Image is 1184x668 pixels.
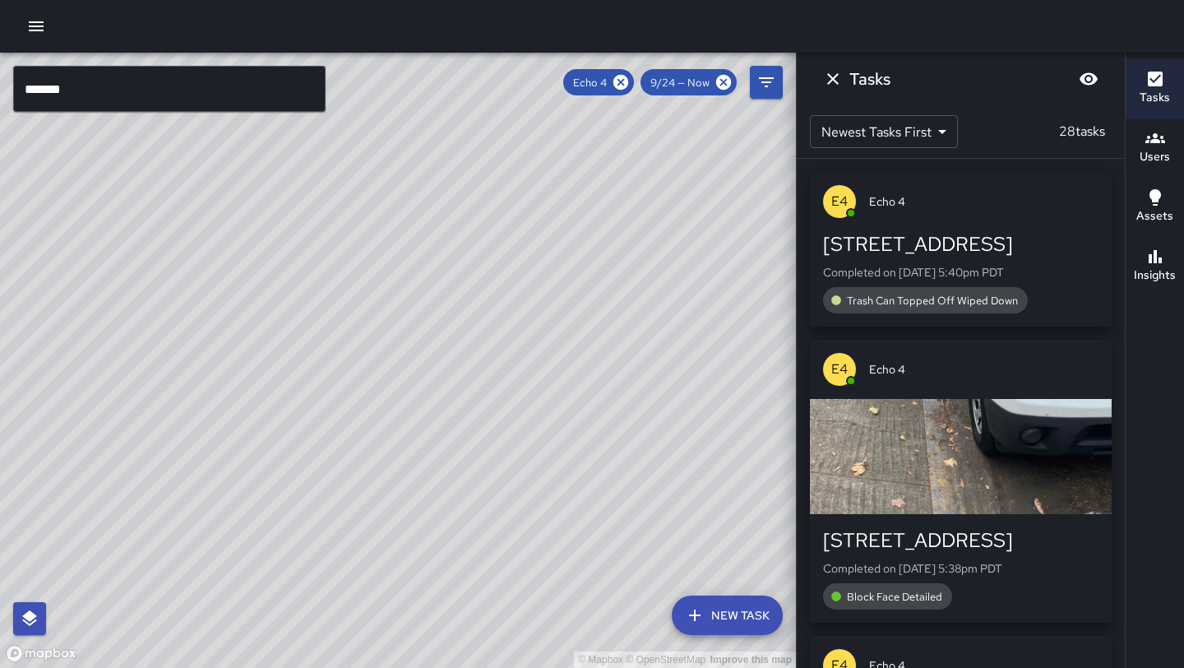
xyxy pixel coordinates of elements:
[641,69,737,95] div: 9/24 — Now
[837,590,952,604] span: Block Face Detailed
[837,294,1028,308] span: Trash Can Topped Off Wiped Down
[1134,267,1176,285] h6: Insights
[869,361,1098,378] span: Echo 4
[831,360,848,379] p: E4
[1126,59,1184,118] button: Tasks
[810,340,1112,623] button: E4Echo 4[STREET_ADDRESS]Completed on [DATE] 5:38pm PDTBlock Face Detailed
[831,192,848,211] p: E4
[750,66,783,99] button: Filters
[1126,178,1184,237] button: Assets
[1072,63,1105,95] button: Blur
[1126,118,1184,178] button: Users
[823,231,1098,257] div: [STREET_ADDRESS]
[823,560,1098,577] p: Completed on [DATE] 5:38pm PDT
[641,76,719,90] span: 9/24 — Now
[823,264,1098,281] p: Completed on [DATE] 5:40pm PDT
[563,69,634,95] div: Echo 4
[816,63,849,95] button: Dismiss
[810,172,1112,327] button: E4Echo 4[STREET_ADDRESS]Completed on [DATE] 5:40pm PDTTrash Can Topped Off Wiped Down
[1052,122,1112,141] p: 28 tasks
[672,596,783,635] button: New Task
[810,115,958,148] div: Newest Tasks First
[1126,237,1184,296] button: Insights
[563,76,617,90] span: Echo 4
[849,66,890,92] h6: Tasks
[1140,89,1170,107] h6: Tasks
[1136,207,1173,225] h6: Assets
[869,193,1098,210] span: Echo 4
[823,527,1098,554] div: [STREET_ADDRESS]
[1140,148,1170,166] h6: Users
